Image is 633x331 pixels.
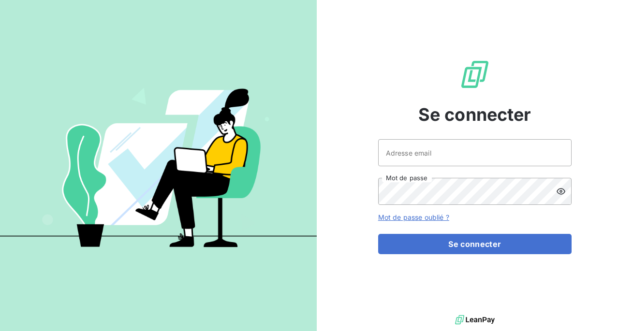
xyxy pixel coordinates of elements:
[378,139,572,166] input: placeholder
[455,313,495,327] img: logo
[459,59,490,90] img: Logo LeanPay
[378,213,449,221] a: Mot de passe oublié ?
[378,234,572,254] button: Se connecter
[418,101,531,128] span: Se connecter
